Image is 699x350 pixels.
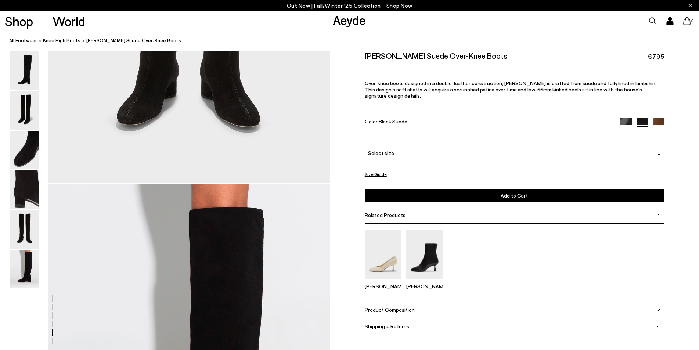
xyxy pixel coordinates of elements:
div: Color: [365,118,611,127]
button: Add to Cart [365,189,664,202]
span: Navigate to /collections/new-in [386,2,412,9]
img: svg%3E [656,308,660,312]
span: Shipping + Returns [365,323,409,329]
img: Willa Suede Over-Knee Boots - Image 5 [10,210,39,249]
a: Dorothy Soft Sock Boots [PERSON_NAME] [406,274,443,289]
img: svg%3E [657,153,661,156]
p: [PERSON_NAME] [365,283,401,289]
img: Dorothy Soft Sock Boots [406,230,443,279]
span: 0 [691,19,694,23]
a: Giotta Round-Toe Pumps [PERSON_NAME] [365,274,401,289]
img: Willa Suede Over-Knee Boots - Image 6 [10,250,39,288]
nav: breadcrumb [9,31,699,51]
p: Out Now | Fall/Winter ‘25 Collection [287,1,412,10]
span: Select size [368,149,394,157]
a: 0 [683,17,691,25]
img: Willa Suede Over-Knee Boots - Image 1 [10,51,39,90]
span: €795 [648,52,664,61]
a: World [53,15,85,28]
h2: [PERSON_NAME] Suede Over-Knee Boots [365,51,507,60]
span: Over-knee boots designed in a double-leather construction, [PERSON_NAME] is crafted from suede an... [365,80,656,99]
img: svg%3E [656,213,660,217]
img: Giotta Round-Toe Pumps [365,230,401,279]
span: knee high boots [43,37,80,43]
span: Product Composition [365,307,415,313]
button: Size Guide [365,170,387,179]
a: Shop [5,15,33,28]
a: All Footwear [9,37,37,44]
span: [PERSON_NAME] Suede Over-Knee Boots [86,37,181,44]
img: svg%3E [656,325,660,328]
a: knee high boots [43,37,80,44]
p: [PERSON_NAME] [406,283,443,289]
span: Related Products [365,212,406,219]
span: Add to Cart [501,192,528,199]
a: Aeyde [333,12,366,28]
span: Black Suede [379,118,407,125]
img: Willa Suede Over-Knee Boots - Image 3 [10,131,39,169]
img: Willa Suede Over-Knee Boots - Image 2 [10,91,39,130]
img: Willa Suede Over-Knee Boots - Image 4 [10,170,39,209]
